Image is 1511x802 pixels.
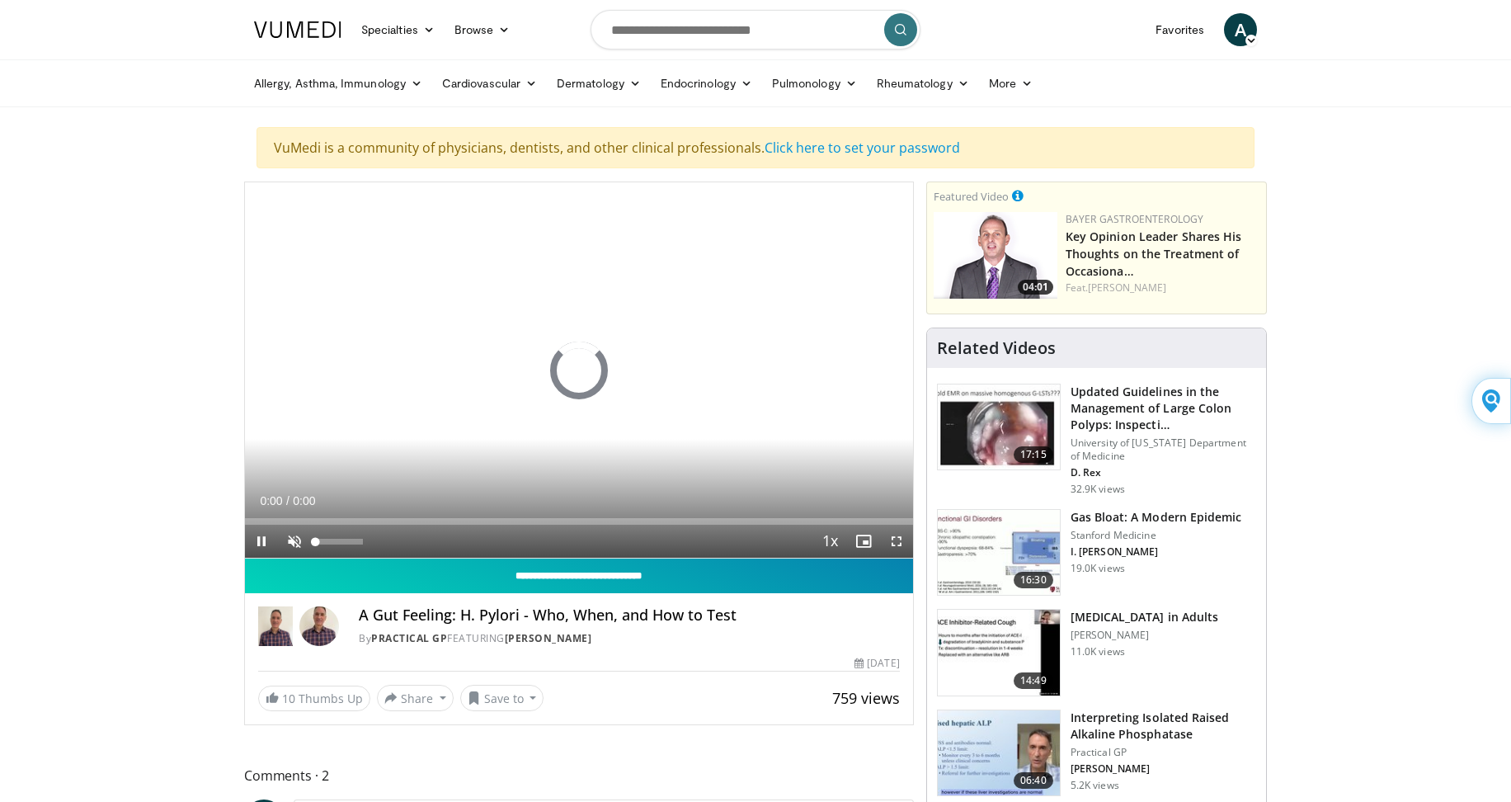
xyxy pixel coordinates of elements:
[460,685,544,711] button: Save to
[1071,762,1256,776] p: [PERSON_NAME]
[245,525,278,558] button: Pause
[867,67,979,100] a: Rheumatology
[1224,13,1257,46] a: A
[937,710,1256,797] a: 06:40 Interpreting Isolated Raised Alkaline Phosphatase Practical GP [PERSON_NAME] 5.2K views
[938,710,1060,796] img: 6a4ee52d-0f16-480d-a1b4-8187386ea2ed.150x105_q85_crop-smart_upscale.jpg
[258,686,370,711] a: 10 Thumbs Up
[934,189,1009,204] small: Featured Video
[254,21,341,38] img: VuMedi Logo
[762,67,867,100] a: Pulmonology
[257,127,1254,168] div: VuMedi is a community of physicians, dentists, and other clinical professionals.
[832,688,900,708] span: 759 views
[260,494,282,507] span: 0:00
[934,212,1057,299] a: 04:01
[1071,436,1256,463] p: University of [US_STATE] Department of Medicine
[278,525,311,558] button: Unmute
[244,765,914,786] span: Comments 2
[814,525,847,558] button: Playback Rate
[351,13,445,46] a: Specialties
[286,494,289,507] span: /
[1014,672,1053,689] span: 14:49
[1071,645,1125,658] p: 11.0K views
[1071,509,1242,526] h3: Gas Bloat: A Modern Epidemic
[937,384,1256,496] a: 17:15 Updated Guidelines in the Management of Large Colon Polyps: Inspecti… University of [US_STA...
[1071,562,1125,575] p: 19.0K views
[937,609,1256,696] a: 14:49 [MEDICAL_DATA] in Adults [PERSON_NAME] 11.0K views
[1071,746,1256,759] p: Practical GP
[244,67,432,100] a: Allergy, Asthma, Immunology
[1071,609,1218,625] h3: [MEDICAL_DATA] in Adults
[937,338,1056,358] h4: Related Videos
[432,67,547,100] a: Cardiovascular
[371,631,447,645] a: Practical GP
[1066,229,1242,279] a: Key Opinion Leader Shares His Thoughts on the Treatment of Occasiona…
[880,525,913,558] button: Fullscreen
[445,13,520,46] a: Browse
[547,67,651,100] a: Dermatology
[1071,384,1256,433] h3: Updated Guidelines in the Management of Large Colon Polyps: Inspecti…
[282,691,295,706] span: 10
[938,610,1060,696] img: 11950cd4-d248-4755-8b98-ec337be04c84.150x105_q85_crop-smart_upscale.jpg
[293,494,315,507] span: 0:00
[1071,529,1242,542] p: Stanford Medicine
[1066,281,1259,295] div: Feat.
[1071,483,1125,496] p: 32.9K views
[1071,779,1119,792] p: 5.2K views
[1088,281,1166,295] a: [PERSON_NAME]
[1014,446,1053,463] span: 17:15
[1071,466,1256,479] p: D. Rex
[1014,572,1053,588] span: 16:30
[1146,13,1214,46] a: Favorites
[359,631,899,646] div: By FEATURING
[377,685,454,711] button: Share
[938,510,1060,596] img: 480ec31d-e3c1-475b-8289-0a0659db689a.150x105_q85_crop-smart_upscale.jpg
[258,606,293,646] img: Practical GP
[1018,280,1053,295] span: 04:01
[979,67,1043,100] a: More
[1071,629,1218,642] p: [PERSON_NAME]
[591,10,920,50] input: Search topics, interventions
[651,67,762,100] a: Endocrinology
[315,539,362,545] div: Volume Level
[1014,772,1053,789] span: 06:40
[1071,545,1242,559] p: I. [PERSON_NAME]
[505,631,592,645] a: [PERSON_NAME]
[245,518,913,525] div: Progress Bar
[299,606,339,646] img: Avatar
[854,656,899,671] div: [DATE]
[245,182,913,559] video-js: Video Player
[938,384,1060,470] img: dfcfcb0d-b871-4e1a-9f0c-9f64970f7dd8.150x105_q85_crop-smart_upscale.jpg
[359,606,899,625] h4: A Gut Feeling: H. Pylori - Who, When, and How to Test
[1066,212,1204,226] a: Bayer Gastroenterology
[765,139,960,157] a: Click here to set your password
[847,525,880,558] button: Enable picture-in-picture mode
[1071,710,1256,743] h3: Interpreting Isolated Raised Alkaline Phosphatase
[934,212,1057,299] img: 9828b8df-38ad-4333-b93d-bb657251ca89.png.150x105_q85_crop-smart_upscale.png
[937,509,1256,597] a: 16:30 Gas Bloat: A Modern Epidemic Stanford Medicine I. [PERSON_NAME] 19.0K views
